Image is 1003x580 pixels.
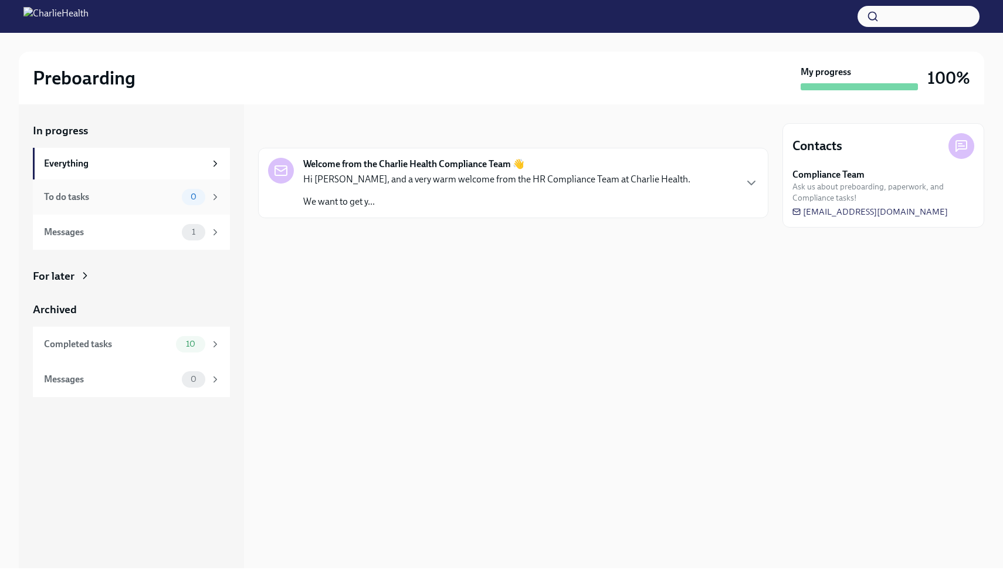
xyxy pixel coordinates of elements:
a: For later [33,269,230,284]
a: In progress [33,123,230,138]
strong: Compliance Team [792,168,865,181]
div: Completed tasks [44,338,171,351]
h4: Contacts [792,137,842,155]
div: Messages [44,226,177,239]
strong: My progress [801,66,851,79]
a: To do tasks0 [33,179,230,215]
strong: Welcome from the Charlie Health Compliance Team 👋 [303,158,524,171]
a: [EMAIL_ADDRESS][DOMAIN_NAME] [792,206,948,218]
div: For later [33,269,74,284]
span: 10 [179,340,202,348]
a: Messages0 [33,362,230,397]
h2: Preboarding [33,66,135,90]
div: Messages [44,373,177,386]
div: Everything [44,157,205,170]
h3: 100% [927,67,970,89]
p: Hi [PERSON_NAME], and a very warm welcome from the HR Compliance Team at Charlie Health. [303,173,690,186]
a: Archived [33,302,230,317]
p: We want to get y... [303,195,690,208]
a: Everything [33,148,230,179]
a: Completed tasks10 [33,327,230,362]
span: 1 [185,228,202,236]
div: In progress [258,123,313,138]
img: CharlieHealth [23,7,89,26]
a: Messages1 [33,215,230,250]
span: 0 [184,375,204,384]
span: Ask us about preboarding, paperwork, and Compliance tasks! [792,181,974,203]
span: 0 [184,192,204,201]
div: To do tasks [44,191,177,203]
